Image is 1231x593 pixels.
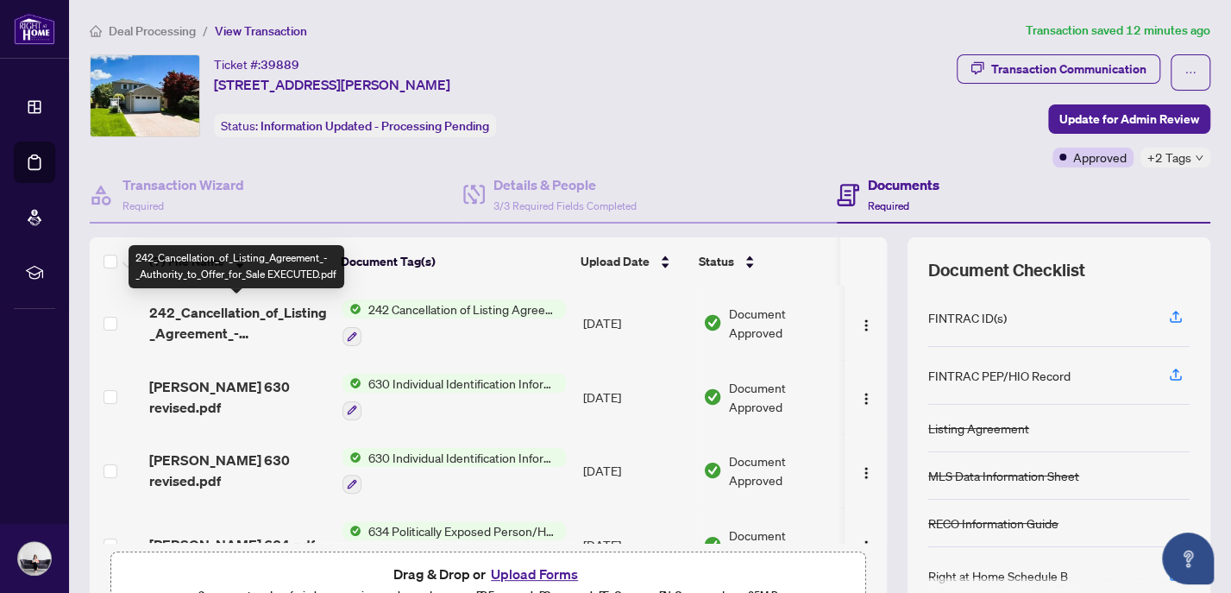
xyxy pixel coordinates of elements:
[859,466,873,480] img: Logo
[852,531,880,558] button: Logo
[142,237,334,286] th: (7) File Name
[1048,104,1210,134] button: Update for Admin Review
[859,319,873,332] img: Logo
[729,304,838,342] span: Document Approved
[928,466,1079,485] div: MLS Data Information Sheet
[576,508,695,582] td: [DATE]
[149,534,315,555] span: [PERSON_NAME] 634.pdf
[149,302,329,344] span: 242_Cancellation_of_Listing_Agreement_-_Authority_to_Offer_for_Sale EXECUTED.pdf
[1162,533,1214,584] button: Open asap
[361,521,566,540] span: 634 Politically Exposed Person/Head of International Organization Checklist/Record
[859,539,873,553] img: Logo
[729,526,838,564] span: Document Approved
[334,237,574,286] th: Document Tag(s)
[14,13,55,45] img: logo
[1184,66,1196,79] span: ellipsis
[90,25,102,37] span: home
[342,374,361,393] img: Status Icon
[493,174,637,195] h4: Details & People
[729,378,838,416] span: Document Approved
[361,448,566,467] span: 630 Individual Identification Information Record
[261,118,489,134] span: Information Updated - Processing Pending
[342,374,566,420] button: Status Icon630 Individual Identification Information Record
[214,114,496,137] div: Status:
[342,448,566,495] button: Status Icon630 Individual Identification Information Record
[109,23,196,39] span: Deal Processing
[957,54,1160,84] button: Transaction Communication
[214,74,450,95] span: [STREET_ADDRESS][PERSON_NAME]
[342,521,361,540] img: Status Icon
[361,374,566,393] span: 630 Individual Identification Information Record
[928,258,1085,282] span: Document Checklist
[342,300,361,319] img: Status Icon
[261,57,299,73] span: 39889
[852,309,880,337] button: Logo
[991,55,1146,83] div: Transaction Communication
[393,563,583,585] span: Drag & Drop or
[859,392,873,406] img: Logo
[928,419,1029,438] div: Listing Agreement
[361,300,566,319] span: 242 Cancellation of Listing Agreement - Authority to Offer for Sale
[868,199,909,212] span: Required
[342,300,566,346] button: Status Icon242 Cancellation of Listing Agreement - Authority to Offer for Sale
[122,199,164,212] span: Required
[576,434,695,508] td: [DATE]
[1195,154,1203,162] span: down
[928,514,1058,533] div: RECO Information Guide
[149,450,329,491] span: [PERSON_NAME] 630 revised.pdf
[203,21,208,41] li: /
[486,563,583,585] button: Upload Forms
[703,535,722,554] img: Document Status
[703,461,722,480] img: Document Status
[493,199,637,212] span: 3/3 Required Fields Completed
[149,376,329,418] span: [PERSON_NAME] 630 revised.pdf
[581,252,650,271] span: Upload Date
[342,448,361,467] img: Status Icon
[928,308,1007,327] div: FINTRAC ID(s)
[928,366,1071,385] div: FINTRAC PEP/HIO Record
[852,457,880,484] button: Logo
[699,252,734,271] span: Status
[215,23,307,39] span: View Transaction
[1147,148,1191,167] span: +2 Tags
[576,286,695,360] td: [DATE]
[852,383,880,411] button: Logo
[928,566,1068,585] div: Right at Home Schedule B
[1026,21,1210,41] article: Transaction saved 12 minutes ago
[703,313,722,332] img: Document Status
[703,388,722,407] img: Document Status
[1059,105,1199,133] span: Update for Admin Review
[129,245,344,288] div: 242_Cancellation_of_Listing_Agreement_-_Authority_to_Offer_for_Sale EXECUTED.pdf
[692,237,840,286] th: Status
[342,521,566,568] button: Status Icon634 Politically Exposed Person/Head of International Organization Checklist/Record
[576,360,695,434] td: [DATE]
[1073,148,1127,167] span: Approved
[214,54,299,74] div: Ticket #:
[574,237,692,286] th: Upload Date
[91,55,199,136] img: IMG-N12227844_1.jpg
[122,174,244,195] h4: Transaction Wizard
[729,451,838,489] span: Document Approved
[868,174,939,195] h4: Documents
[18,542,51,575] img: Profile Icon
